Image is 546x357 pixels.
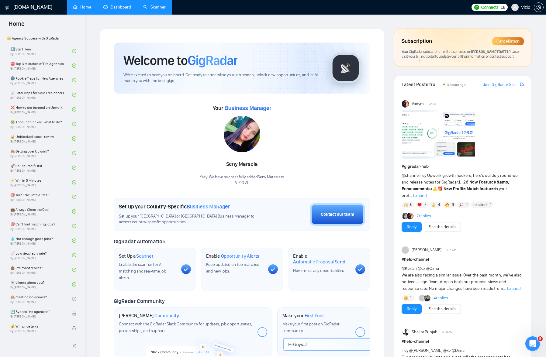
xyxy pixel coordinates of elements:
[221,253,260,259] span: Opportunity Alerts
[72,107,76,112] span: check-circle
[402,304,422,314] button: Reply
[72,253,76,257] span: check-circle
[10,263,72,276] a: 💩 Irrelevant replies?By[PERSON_NAME]
[10,44,72,58] a: 1️⃣ Start HereBy[PERSON_NAME]
[72,343,78,349] span: double-left
[481,4,499,11] span: Connects:
[413,193,427,198] span: Expand
[402,36,432,46] span: Subscription
[10,146,72,160] a: 🙈 Getting over Upwork?By[PERSON_NAME]
[458,180,468,185] code: 1.26
[187,203,230,210] span: Business Manager
[72,297,76,301] span: check-circle
[154,313,179,319] span: Community
[10,329,66,333] span: By [PERSON_NAME]
[483,81,519,88] a: Join GigRadar Slack Community
[444,186,495,191] strong: New Profile Match feature:
[412,329,438,335] span: Shalini Punjabi
[282,313,324,319] h1: Make your
[416,213,431,219] a: 2replies
[119,214,267,225] span: Set up your [GEOGRAPHIC_DATA] or [GEOGRAPHIC_DATA] Business Manager to access country-specific op...
[10,309,66,315] span: 🔄 Bypass “no agencies”
[428,101,436,107] span: [DATE]
[472,201,488,208] span: :excited:
[114,298,165,304] span: GigRadar Community
[10,132,72,145] a: 🔓 Unblocked cases: reviewBy[PERSON_NAME]
[72,78,76,82] span: check-circle
[72,326,76,330] span: lock
[310,203,365,226] button: Contact our team
[431,203,436,207] img: 👍
[434,295,448,301] a: 4replies
[72,282,76,287] span: check-circle
[119,321,252,333] span: Connect with the GigRadar Slack Community for updates, job opportunities, partnerships, and support.
[10,292,72,306] a: 🙈 meeting no-shows?By[PERSON_NAME]
[429,224,456,230] a: See the details
[103,5,131,10] a: dashboardDashboard
[188,52,237,69] span: GigRadar
[402,163,524,170] h1: # gigradar-hub
[10,323,66,329] span: 💰 Win price talks
[10,234,72,247] a: 💧 Not enough good jobs?By[PERSON_NAME]
[200,159,284,170] div: Seny Marsela
[471,49,509,54] span: [PERSON_NAME][DATE] .
[507,286,521,291] span: Expand
[10,88,72,101] a: ☠️ Fatal Traps for Solo FreelancersBy[PERSON_NAME]
[445,247,456,253] span: 11:15 AM
[224,105,271,111] span: Business Manager
[407,224,416,230] a: Reply
[206,262,259,274] span: Keep updated on top matches and new jobs.
[282,321,340,333] span: Make your first post on GigRadar community.
[424,304,461,314] button: See the details
[10,59,72,72] a: ⛔ Top 3 Mistakes of Pro AgenciesBy[PERSON_NAME]
[213,105,271,112] span: Your
[224,116,260,152] img: 1698919173900-IMG-20231024-WA0027.jpg
[4,19,29,32] span: Home
[459,203,463,207] img: 🎉
[72,209,76,214] span: check-circle
[466,49,509,54] span: on
[402,100,409,108] img: Vadym
[123,72,320,84] span: We're excited to have you on board. Get ready to streamline your job search, unlock new opportuni...
[119,253,153,259] h1: Set Up a
[10,278,72,291] a: 👻 clients ghost you?By[PERSON_NAME]
[143,5,166,10] a: searchScanner
[402,81,441,88] span: Latest Posts from the GigRadar Community
[293,259,345,265] span: Automatic Proposal Send
[146,334,241,356] img: slackcommunity-bg.png
[407,306,416,312] a: Reply
[402,266,522,291] span: @Korlan @<> @Dima We are also facing a similar issue. Over the past month, we’ve also noticed a s...
[4,32,81,44] span: 👑 Agency Success with GigRadar
[438,202,440,208] span: 4
[5,3,9,12] img: logo
[119,313,179,319] h1: [PERSON_NAME]
[402,338,524,345] h1: # help-channel
[10,315,66,318] span: By [PERSON_NAME]
[403,213,409,219] img: Alex B
[513,5,517,9] span: user
[437,186,443,191] span: 🎁
[72,49,76,53] span: check-circle
[73,5,91,10] a: homeHome
[206,253,260,259] h1: Enable
[452,202,454,208] span: 9
[501,4,505,11] span: 18
[10,219,72,233] a: 🎯 Can't find matching jobs?By[PERSON_NAME]
[424,222,461,232] button: See the details
[305,313,324,319] span: First Post
[412,101,424,107] span: Vadym
[417,203,422,207] img: ❤️
[445,203,449,207] img: 🔥
[136,253,153,259] span: Scanner
[424,202,426,208] span: 7
[402,49,518,59] span: Your GigRadar subscription will be canceled Please visit your billing portal to update your billi...
[10,117,72,131] a: 😭 Account blocked: what to do?By[PERSON_NAME]
[520,82,524,87] span: export
[404,296,408,300] img: 🥺
[293,253,351,265] h1: Enable
[72,136,76,141] span: check-circle
[10,176,72,189] a: ⚡ Win in 5 MinutesBy[PERSON_NAME]
[72,180,76,184] span: check-circle
[402,222,422,232] button: Reply
[72,195,76,199] span: check-circle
